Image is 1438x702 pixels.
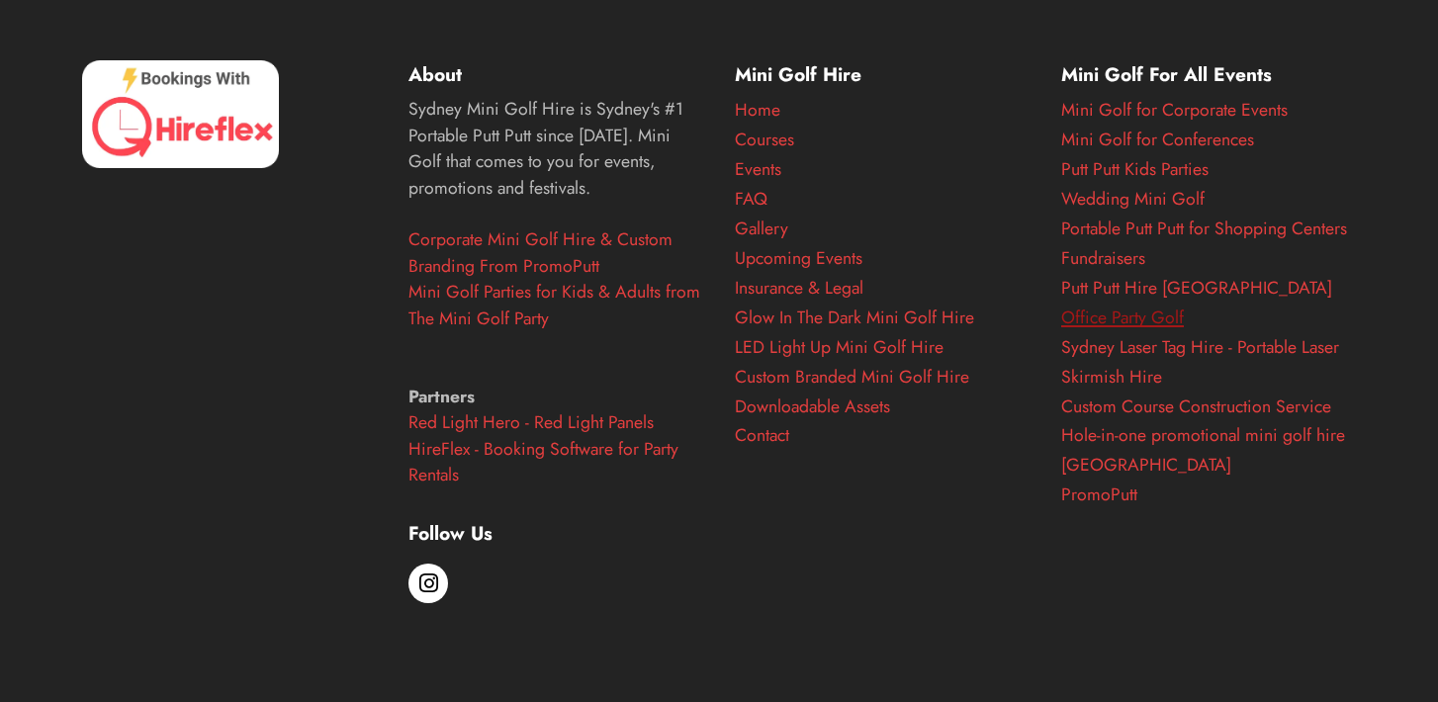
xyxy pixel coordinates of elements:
a: Custom Course Construction Service [1061,394,1331,419]
strong: Mini Golf For All Events [1061,60,1272,88]
a: LED Light Up Mini Golf Hire [735,334,944,360]
a: Contact [735,422,789,448]
img: HireFlex Booking System [82,60,279,168]
a: Wedding Mini Golf [1061,186,1205,212]
p: Sydney Mini Golf Hire is Sydney's #1 Portable Putt Putt since [DATE]. Mini Golf that comes to you... [408,96,703,487]
a: Gallery [735,216,788,241]
a: Putt Putt Kids Parties [1061,156,1209,182]
a: Sydney Laser Tag Hire - Portable Laser Skirmish Hire [1061,334,1339,390]
a: Mini Golf for Corporate Events [1061,97,1288,123]
a: Insurance & Legal [735,275,863,301]
a: Downloadable Assets [735,394,890,419]
a: Office Party Golf [1061,305,1184,330]
a: Portable Putt Putt for Shopping Centers [1061,216,1347,241]
a: Mini Golf Parties for Kids & Adults from The Mini Golf Party [408,279,700,330]
a: Custom Branded Mini Golf Hire [735,364,969,390]
a: FAQ [735,186,767,212]
a: Home [735,97,780,123]
a: Hole-in-one promotional mini golf hire [GEOGRAPHIC_DATA] [1061,422,1345,478]
a: Red Light Hero - Red Light Panels [408,409,654,435]
strong: Mini Golf Hire [735,60,861,88]
strong: About [408,60,462,88]
a: Putt Putt Hire [GEOGRAPHIC_DATA] [1061,275,1332,301]
a: HireFlex - Booking Software for Party Rentals [408,436,678,487]
a: Glow In The Dark Mini Golf Hire [735,305,974,330]
a: Upcoming Events [735,245,862,271]
a: Fundraisers [1061,245,1145,271]
a: Events [735,156,781,182]
a: Courses [735,127,794,152]
a: Mini Golf for Conferences [1061,127,1254,152]
strong: Partners [408,384,475,409]
strong: Follow Us [408,519,493,547]
a: Corporate Mini Golf Hire & Custom Branding From PromoPutt [408,226,673,278]
a: PromoPutt [1061,482,1137,507]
